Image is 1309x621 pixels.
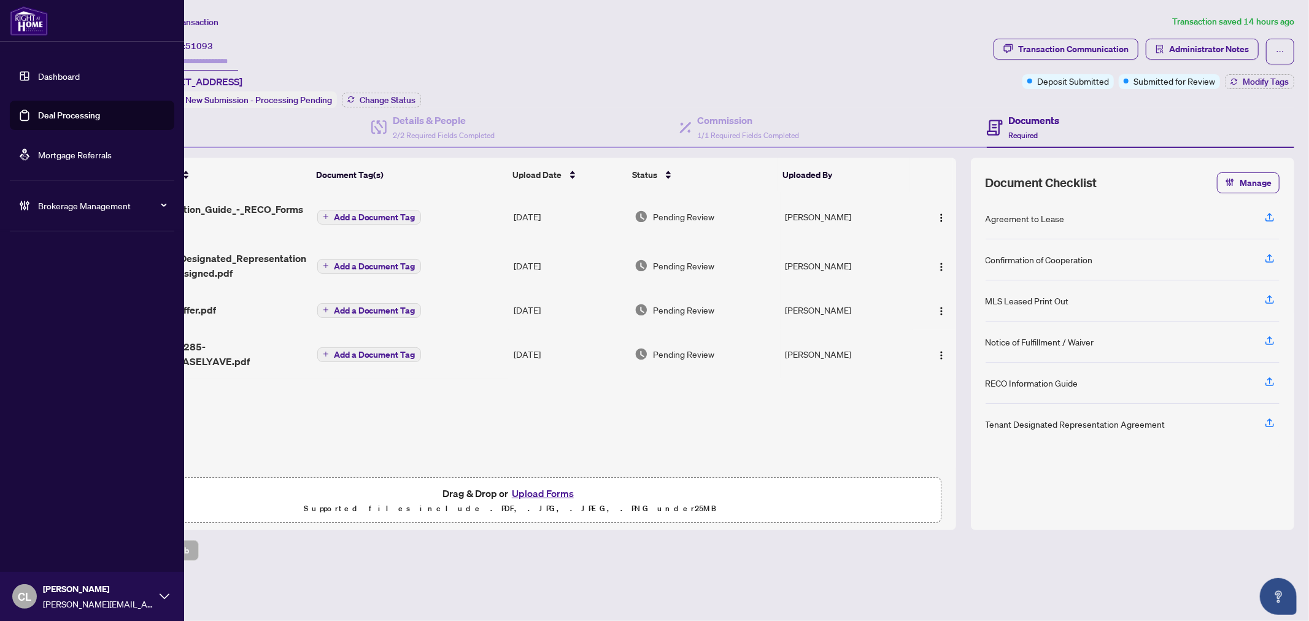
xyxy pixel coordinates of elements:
[38,199,166,212] span: Brokerage Management
[936,262,946,272] img: Logo
[317,346,421,362] button: Add a Document Tag
[38,149,112,160] a: Mortgage Referrals
[43,597,153,611] span: [PERSON_NAME][EMAIL_ADDRESS][DOMAIN_NAME]
[87,501,933,516] p: Supported files include .PDF, .JPG, .JPEG, .PNG under 25 MB
[442,485,577,501] span: Drag & Drop or
[653,259,714,272] span: Pending Review
[18,588,31,605] span: CL
[781,330,914,379] td: [PERSON_NAME]
[1217,172,1280,193] button: Manage
[986,417,1165,431] div: Tenant Designated Representation Agreement
[1009,131,1038,140] span: Required
[317,210,421,225] button: Add a Document Tag
[152,74,242,89] span: [STREET_ADDRESS]
[508,485,577,501] button: Upload Forms
[43,582,153,596] span: [PERSON_NAME]
[323,214,329,220] span: plus
[1225,74,1294,89] button: Modify Tags
[393,131,495,140] span: 2/2 Required Fields Completed
[1243,77,1289,86] span: Modify Tags
[781,192,914,241] td: [PERSON_NAME]
[653,303,714,317] span: Pending Review
[936,213,946,223] img: Logo
[122,251,307,280] span: 372_Tenant_Designated_Representation_Agreement_ signed.pdf
[635,210,648,223] img: Document Status
[778,158,910,192] th: Uploaded By
[323,351,329,357] span: plus
[509,241,630,290] td: [DATE]
[508,158,628,192] th: Upload Date
[323,263,329,269] span: plus
[632,168,657,182] span: Status
[653,210,714,223] span: Pending Review
[185,40,213,52] span: 51093
[342,93,421,107] button: Change Status
[1133,74,1215,88] span: Submitted for Review
[334,213,415,222] span: Add a Document Tag
[1156,45,1164,53] span: solution
[653,347,714,361] span: Pending Review
[152,91,337,108] div: Status:
[79,478,941,523] span: Drag & Drop orUpload FormsSupported files include .PDF, .JPG, .JPEG, .PNG under25MB
[311,158,508,192] th: Document Tag(s)
[317,347,421,362] button: Add a Document Tag
[932,344,951,364] button: Logo
[185,94,332,106] span: New Submission - Processing Pending
[986,294,1069,307] div: MLS Leased Print Out
[986,174,1097,191] span: Document Checklist
[1169,39,1249,59] span: Administrator Notes
[635,347,648,361] img: Document Status
[38,71,80,82] a: Dashboard
[509,290,630,330] td: [DATE]
[986,376,1078,390] div: RECO Information Guide
[1276,47,1284,56] span: ellipsis
[986,335,1094,349] div: Notice of Fulfillment / Waiver
[334,306,415,315] span: Add a Document Tag
[635,259,648,272] img: Document Status
[698,113,800,128] h4: Commission
[1172,15,1294,29] article: Transaction saved 14 hours ago
[153,17,218,28] span: View Transaction
[1037,74,1109,88] span: Deposit Submitted
[360,96,415,104] span: Change Status
[781,290,914,330] td: [PERSON_NAME]
[936,350,946,360] img: Logo
[509,192,630,241] td: [DATE]
[1260,578,1297,615] button: Open asap
[932,256,951,276] button: Logo
[323,307,329,313] span: plus
[10,6,48,36] img: logo
[994,39,1138,60] button: Transaction Communication
[334,350,415,359] span: Add a Document Tag
[635,303,648,317] img: Document Status
[986,253,1093,266] div: Confirmation of Cooperation
[1240,173,1272,193] span: Manage
[393,113,495,128] h4: Details & People
[317,209,421,225] button: Add a Document Tag
[986,212,1065,225] div: Agreement to Lease
[117,158,311,192] th: (4) File Name
[1009,113,1060,128] h4: Documents
[317,258,421,274] button: Add a Document Tag
[1146,39,1259,60] button: Administrator Notes
[509,330,630,379] td: [DATE]
[317,302,421,318] button: Add a Document Tag
[1018,39,1129,59] div: Transaction Communication
[122,339,307,369] span: 1756767799285-DEPOSIT75CASELYAVE.pdf
[317,303,421,318] button: Add a Document Tag
[932,300,951,320] button: Logo
[512,168,562,182] span: Upload Date
[932,207,951,226] button: Logo
[936,306,946,316] img: Logo
[334,262,415,271] span: Add a Document Tag
[122,202,307,231] span: Reco_Information_Guide_-_RECO_Forms signed.pdf
[627,158,778,192] th: Status
[781,241,914,290] td: [PERSON_NAME]
[698,131,800,140] span: 1/1 Required Fields Completed
[317,259,421,274] button: Add a Document Tag
[38,110,100,121] a: Deal Processing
